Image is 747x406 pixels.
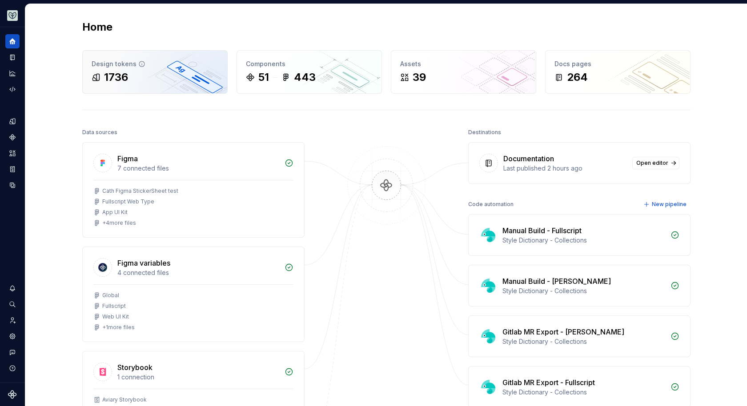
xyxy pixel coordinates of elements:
a: Figma variables4 connected filesGlobalFullscriptWeb UI Kit+1more files [82,247,305,342]
div: 4 connected files [117,268,279,277]
div: Style Dictionary - Collections [502,388,665,397]
div: Components [246,60,373,68]
button: Contact support [5,345,20,359]
div: 443 [294,70,316,84]
a: Invite team [5,313,20,327]
div: 1 connection [117,373,279,382]
div: + 1 more files [102,324,135,331]
div: Documentation [503,153,554,164]
div: 1736 [104,70,128,84]
div: Manual Build - [PERSON_NAME] [502,276,611,287]
div: Global [102,292,119,299]
div: Destinations [468,126,501,139]
div: Fullscript [102,303,126,310]
button: Notifications [5,281,20,295]
a: Components [5,130,20,144]
div: Code automation [468,198,514,211]
button: Search ⌘K [5,297,20,311]
div: Data sources [82,126,117,139]
h2: Home [82,20,112,34]
a: Components51443 [237,50,382,94]
div: 39 [413,70,426,84]
div: Gitlab MR Export - Fullscript [502,377,595,388]
button: New pipeline [641,198,691,211]
a: Design tokens [5,114,20,128]
svg: Supernova Logo [8,390,17,399]
img: 256e2c79-9abd-4d59-8978-03feab5a3943.png [7,10,18,21]
div: Gitlab MR Export - [PERSON_NAME] [502,326,624,337]
div: Figma [117,153,138,164]
div: Manual Build - Fullscript [502,225,582,236]
div: Style Dictionary - Collections [502,236,665,245]
div: Aviary Storybook [102,396,147,403]
a: Open editor [632,157,679,169]
a: Data sources [5,178,20,192]
span: New pipeline [652,201,687,208]
div: App UI Kit [102,209,128,216]
a: Documentation [5,50,20,64]
div: Style Dictionary - Collections [502,287,665,295]
div: Fullscript Web Type [102,198,154,205]
div: Design tokens [92,60,218,68]
a: Figma7 connected filesCath Figma StickerSheet testFullscript Web TypeApp UI Kit+4more files [82,142,305,238]
div: Assets [400,60,527,68]
a: Settings [5,329,20,343]
a: Storybook stories [5,162,20,176]
a: Analytics [5,66,20,80]
div: 7 connected files [117,164,279,173]
div: Storybook [117,362,153,373]
div: Last published 2 hours ago [503,164,627,173]
a: Docs pages264 [545,50,691,94]
a: Assets [5,146,20,160]
div: Cath Figma StickerSheet test [102,187,178,195]
a: Assets39 [391,50,536,94]
div: Figma variables [117,258,170,268]
div: + 4 more files [102,219,136,227]
div: Docs pages [554,60,681,68]
a: Code automation [5,82,20,96]
div: 264 [567,70,588,84]
div: Web UI Kit [102,313,129,320]
a: Design tokens1736 [82,50,228,94]
a: Home [5,34,20,48]
span: Open editor [636,159,668,167]
div: 51 [258,70,269,84]
div: Style Dictionary - Collections [502,337,665,346]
